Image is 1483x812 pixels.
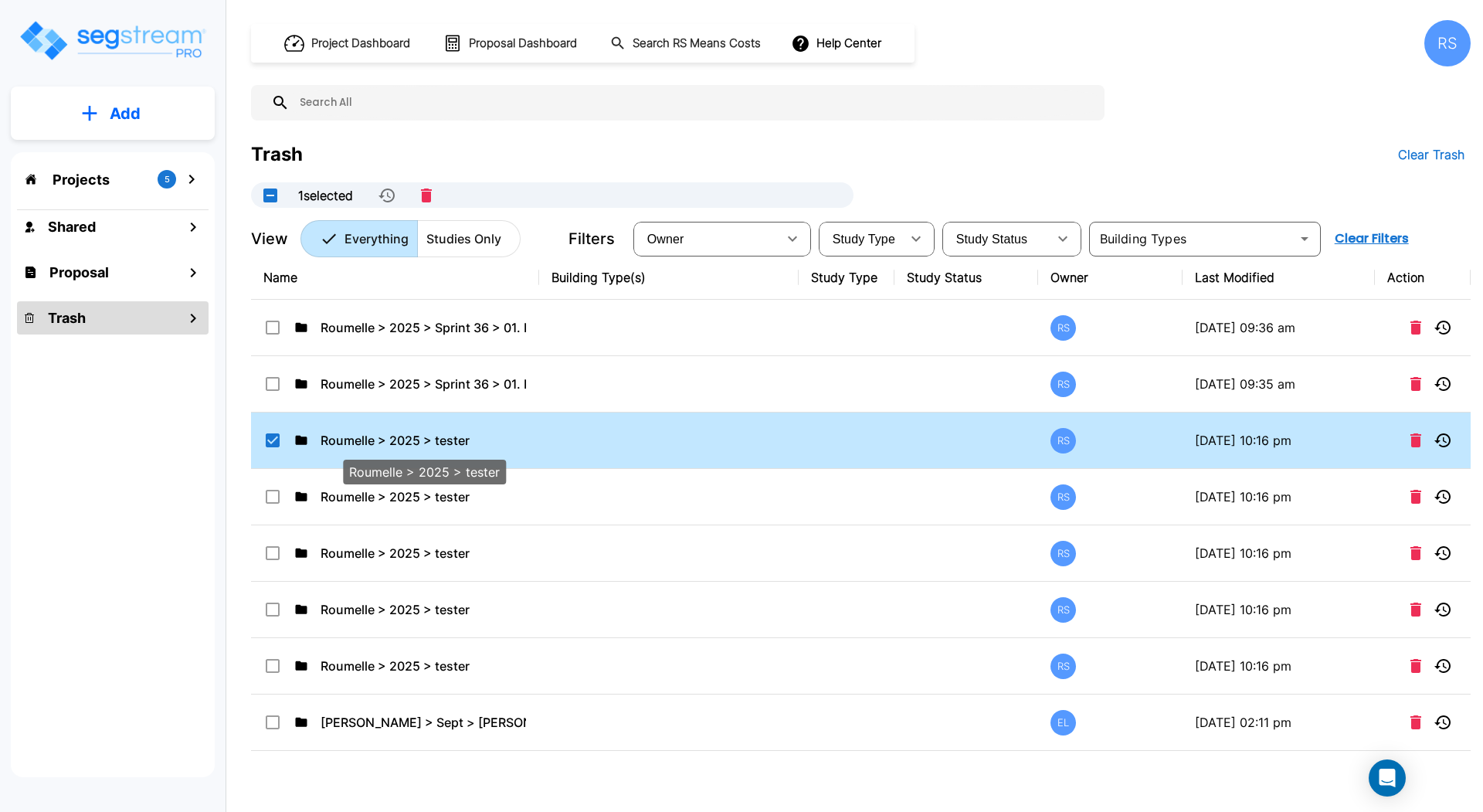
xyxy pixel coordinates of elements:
button: Everything [300,220,418,257]
p: [PERSON_NAME] > Sept > [PERSON_NAME] [321,713,526,732]
p: View [251,227,288,250]
button: Search RS Means Costs [604,29,769,59]
div: Trash [251,141,303,168]
p: Filters [568,227,615,250]
div: Platform [300,220,521,257]
p: Roumelle > 2025 > tester [321,600,526,619]
div: RS [1050,597,1076,623]
button: Studies Only [417,220,521,257]
p: [DATE] 10:16 pm [1195,488,1363,506]
div: Open Intercom Messenger [1369,759,1406,797]
button: Restore [1427,425,1458,456]
button: Delete [1404,594,1427,625]
button: Add [11,91,215,136]
button: Restore [1427,481,1458,512]
p: Roumelle > 2025 > tester [321,488,526,506]
p: 5 [165,173,170,186]
p: [DATE] 10:16 pm [1195,657,1363,675]
p: [DATE] 09:35 am [1195,375,1363,393]
button: Help Center [788,29,887,58]
th: Action [1375,256,1471,300]
button: Delete [1404,369,1427,399]
p: Add [110,102,141,125]
p: Roumelle > 2025 > Sprint 36 > 01. PPA > tester [321,375,526,393]
p: Studies Only [426,229,501,248]
th: Name [251,256,539,300]
div: Select [945,217,1047,260]
button: Restore [1427,538,1458,569]
p: [DATE] 10:16 pm [1195,544,1363,562]
div: RS [1050,428,1076,454]
button: Delete [1404,481,1427,512]
button: Project Dashboard [278,26,419,60]
h1: Shared [48,216,96,237]
button: Delete [1404,651,1427,681]
div: RS [1050,315,1076,341]
p: [DATE] 09:36 am [1195,318,1363,337]
h1: Proposal [49,262,109,283]
p: [DATE] 10:16 pm [1195,431,1363,450]
button: Clear Trash [1392,139,1471,170]
p: Projects [53,169,110,190]
button: UnSelectAll [255,180,286,211]
div: RS [1050,484,1076,510]
div: RS [1050,654,1076,679]
button: Proposal Dashboard [437,27,585,59]
div: RS [1050,541,1076,566]
span: Study Status [956,233,1028,246]
h1: Trash [48,307,86,328]
th: Owner [1038,256,1182,300]
div: EL [1050,710,1076,736]
h1: Search RS Means Costs [633,35,761,53]
button: Delete [415,182,438,209]
th: Last Modified [1183,256,1375,300]
button: Delete [1404,707,1427,738]
button: Delete [1404,538,1427,569]
h1: Project Dashboard [311,35,410,53]
div: Select [636,217,777,260]
p: [DATE] 02:11 pm [1195,713,1363,732]
div: RS [1424,20,1471,66]
p: Roumelle > 2025 > tester [321,544,526,562]
button: Restore [1427,594,1458,625]
button: Restore [1427,651,1458,681]
p: Everything [344,229,409,248]
input: Search All [290,85,1097,121]
input: Building Types [1094,228,1291,250]
p: Roumelle > 2025 > Sprint 36 > 01. PPA > tester [321,318,526,337]
th: Study Type [799,256,894,300]
button: Clear Filters [1329,223,1415,254]
button: Restore [1427,369,1458,399]
div: RS [1050,372,1076,397]
button: Restore [1427,312,1458,343]
button: Delete [1404,425,1427,456]
button: Restore [1427,707,1458,738]
button: Delete [1404,312,1427,343]
p: Roumelle > 2025 > tester [321,431,526,450]
button: Open [1294,228,1315,250]
th: Study Status [894,256,1038,300]
p: 1 selected [298,186,353,205]
div: Select [822,217,901,260]
p: Roumelle > 2025 > tester [349,463,500,481]
p: [DATE] 10:16 pm [1195,600,1363,619]
img: Logo [18,19,207,63]
p: Roumelle > 2025 > tester [321,657,526,675]
span: Owner [647,233,684,246]
h1: Proposal Dashboard [469,35,577,53]
span: Study Type [833,233,895,246]
th: Building Type(s) [539,256,799,300]
button: Restore [372,180,402,211]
